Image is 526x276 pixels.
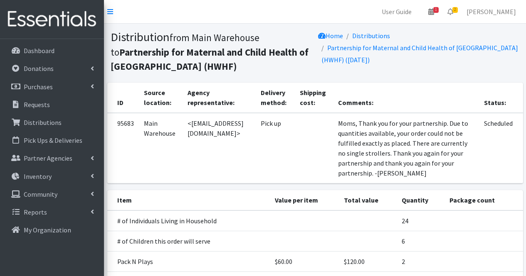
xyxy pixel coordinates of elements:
[256,83,295,113] th: Delivery method:
[107,113,139,183] td: 95683
[460,3,523,20] a: [PERSON_NAME]
[270,190,339,210] th: Value per item
[3,186,101,203] a: Community
[111,30,312,73] h1: Distribution
[24,154,72,162] p: Partner Agencies
[107,210,270,231] td: # of Individuals Living in Household
[24,118,62,127] p: Distributions
[422,3,441,20] a: 1
[3,78,101,95] a: Purchases
[139,113,183,183] td: Main Warehouse
[397,210,444,231] td: 24
[333,113,479,183] td: Moms, Thank you for your partnership. Due to quantities available, your order could not be fulfil...
[318,32,343,40] a: Home
[352,32,390,40] a: Distributions
[433,7,439,13] span: 1
[3,5,101,33] img: HumanEssentials
[3,204,101,220] a: Reports
[339,251,397,271] td: $120.00
[452,7,458,13] span: 2
[107,190,270,210] th: Item
[24,226,71,234] p: My Organization
[24,136,82,144] p: Pick Ups & Deliveries
[3,114,101,131] a: Distributions
[3,132,101,149] a: Pick Ups & Deliveries
[183,113,255,183] td: <[EMAIL_ADDRESS][DOMAIN_NAME]>
[375,3,418,20] a: User Guide
[397,190,444,210] th: Quantity
[3,96,101,113] a: Requests
[441,3,460,20] a: 2
[397,231,444,251] td: 6
[339,190,397,210] th: Total value
[256,113,295,183] td: Pick up
[397,251,444,271] td: 2
[183,83,255,113] th: Agency representative:
[3,42,101,59] a: Dashboard
[24,64,54,73] p: Donations
[479,83,523,113] th: Status:
[139,83,183,113] th: Source location:
[3,168,101,185] a: Inventory
[3,222,101,238] a: My Organization
[3,60,101,77] a: Donations
[321,44,518,64] a: Partnership for Maternal and Child Health of [GEOGRAPHIC_DATA] (HWHF) ([DATE])
[24,208,47,216] p: Reports
[270,251,339,271] td: $60.00
[333,83,479,113] th: Comments:
[111,32,309,72] small: from Main Warehouse to
[24,190,57,198] p: Community
[24,172,52,181] p: Inventory
[111,46,309,73] b: Partnership for Maternal and Child Health of [GEOGRAPHIC_DATA] (HWHF)
[107,231,270,251] td: # of Children this order will serve
[3,150,101,166] a: Partner Agencies
[479,113,523,183] td: Scheduled
[107,83,139,113] th: ID
[295,83,333,113] th: Shipping cost:
[24,46,54,55] p: Dashboard
[24,83,53,91] p: Purchases
[24,100,50,109] p: Requests
[445,190,523,210] th: Package count
[107,251,270,271] td: Pack N Plays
